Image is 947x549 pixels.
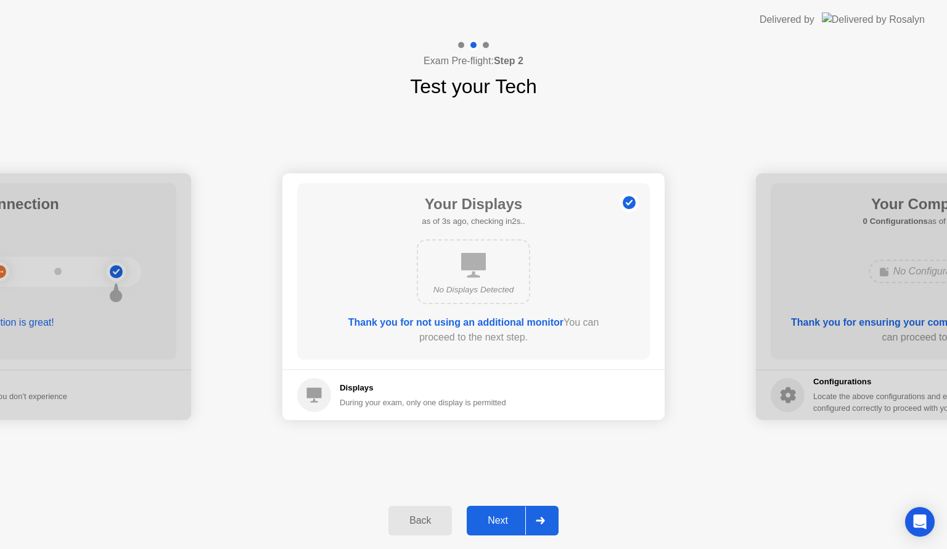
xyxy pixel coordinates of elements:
[340,397,506,408] div: During your exam, only one display is permitted
[332,315,615,345] div: You can proceed to the next step.
[494,56,523,66] b: Step 2
[348,317,564,328] b: Thank you for not using an additional monitor
[467,506,559,535] button: Next
[340,382,506,394] h5: Displays
[422,193,525,215] h1: Your Displays
[422,215,525,228] h5: as of 3s ago, checking in2s..
[428,284,519,296] div: No Displays Detected
[392,515,448,526] div: Back
[410,72,537,101] h1: Test your Tech
[424,54,523,68] h4: Exam Pre-flight:
[822,12,925,27] img: Delivered by Rosalyn
[388,506,452,535] button: Back
[470,515,525,526] div: Next
[760,12,814,27] div: Delivered by
[905,507,935,537] div: Open Intercom Messenger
